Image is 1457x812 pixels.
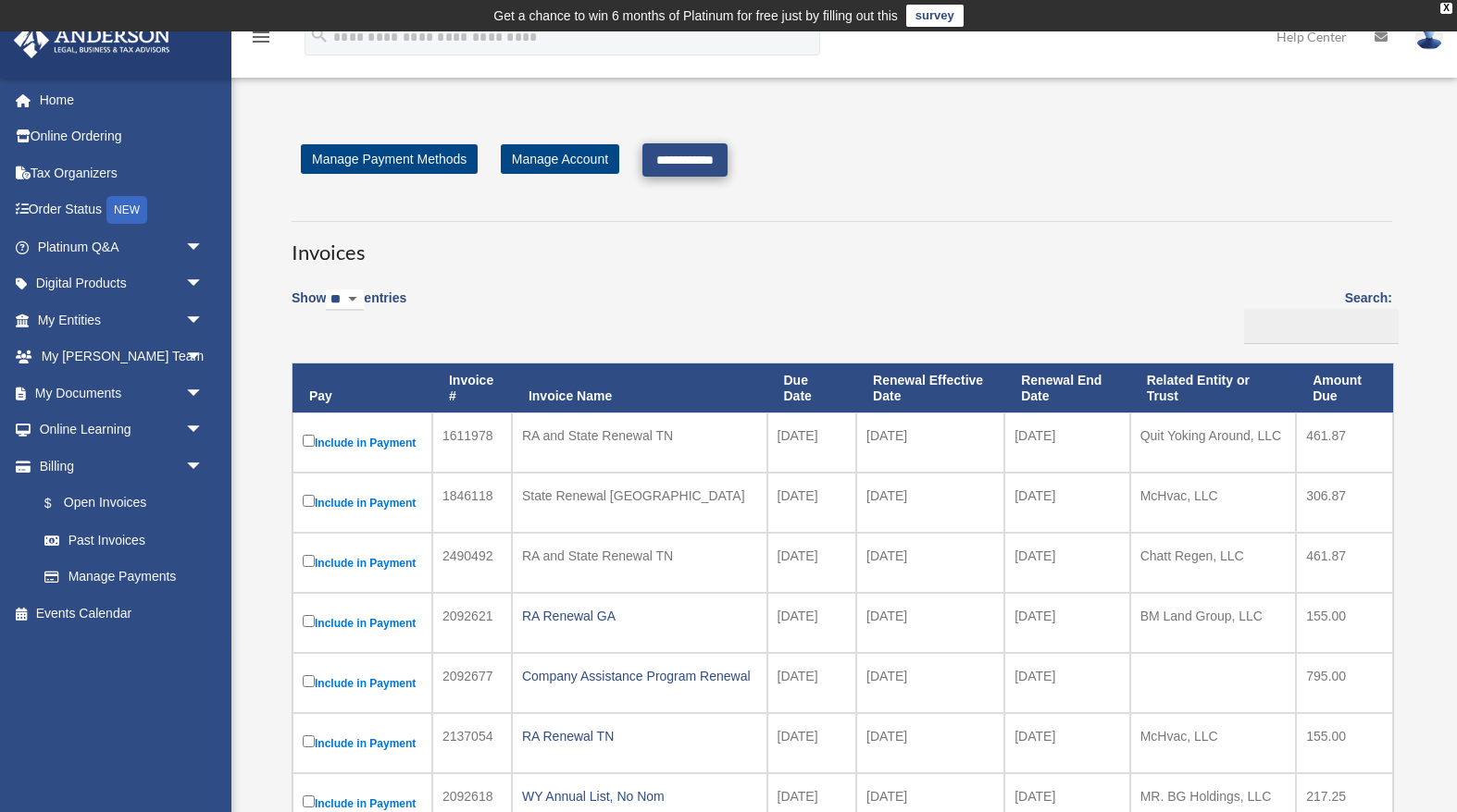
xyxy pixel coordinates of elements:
th: Pay: activate to sort column descending [293,363,432,413]
span: arrow_drop_down [185,338,222,376]
td: [DATE] [767,713,857,773]
div: RA and State Renewal TN [522,423,757,449]
td: 795.00 [1296,653,1393,713]
a: Past Invoices [26,522,222,559]
img: Anderson Advisors Platinum Portal [8,22,176,58]
select: Showentries [326,289,364,311]
span: arrow_drop_down [185,228,222,266]
a: Order StatusNEW [13,191,231,229]
td: [DATE] [767,533,857,593]
a: My Documentsarrow_drop_down [13,375,231,412]
label: Include in Payment [303,671,422,695]
td: [DATE] [1004,713,1129,773]
div: Company Assistance Program Renewal [522,663,757,689]
a: Manage Payment Methods [301,144,478,174]
a: Manage Account [501,144,619,174]
span: arrow_drop_down [185,412,222,449]
div: RA Renewal GA [522,603,757,629]
td: [DATE] [767,593,857,653]
span: $ [55,492,64,515]
span: arrow_drop_down [185,265,222,303]
td: Chatt Regen, LLC [1130,533,1296,593]
input: Include in Payment [303,435,315,447]
a: menu [250,32,272,48]
label: Include in Payment [303,551,422,574]
label: Show entries [292,287,406,329]
input: Search: [1244,309,1399,344]
td: [DATE] [1004,533,1129,593]
th: Renewal End Date: activate to sort column ascending [1004,363,1129,413]
span: arrow_drop_down [185,448,222,486]
a: $Open Invoices [26,485,213,523]
a: Billingarrow_drop_down [13,448,222,485]
td: 2490492 [432,533,512,593]
label: Include in Payment [303,732,422,755]
a: Platinum Q&Aarrow_drop_down [13,228,231,265]
th: Invoice Name: activate to sort column ascending [512,363,767,413]
td: [DATE] [856,593,1004,653]
a: Online Learningarrow_drop_down [13,412,231,449]
td: 155.00 [1296,593,1393,653]
input: Include in Payment [303,795,315,807]
td: 2092621 [432,593,512,653]
td: 306.87 [1296,473,1393,533]
td: 461.87 [1296,412,1393,473]
td: [DATE] [767,412,857,473]
td: McHvac, LLC [1130,473,1296,533]
td: Quit Yoking Around, LLC [1130,412,1296,473]
div: RA Renewal TN [522,723,757,749]
th: Renewal Effective Date: activate to sort column ascending [856,363,1004,413]
th: Due Date: activate to sort column ascending [767,363,857,413]
td: 155.00 [1296,713,1393,773]
div: Get a chance to win 6 months of Platinum for free just by filling out this [493,5,898,27]
td: 1611978 [432,412,512,473]
label: Include in Payment [303,491,422,514]
a: Manage Payments [26,559,222,596]
td: [DATE] [1004,593,1129,653]
div: WY Annual List, No Nom [522,783,757,809]
td: [DATE] [856,412,1004,473]
td: [DATE] [856,473,1004,533]
div: close [1440,3,1452,14]
i: menu [250,26,272,48]
div: NEW [106,196,147,224]
td: BM Land Group, LLC [1130,593,1296,653]
label: Include in Payment [303,431,422,454]
i: search [309,25,330,45]
a: My [PERSON_NAME] Teamarrow_drop_down [13,338,231,375]
a: Home [13,81,231,118]
input: Include in Payment [303,735,315,747]
a: Digital Productsarrow_drop_down [13,265,231,302]
td: 1846118 [432,473,512,533]
td: [DATE] [1004,653,1129,713]
td: [DATE] [767,473,857,533]
th: Related Entity or Trust: activate to sort column ascending [1130,363,1296,413]
td: [DATE] [856,713,1004,773]
label: Include in Payment [303,611,422,634]
span: arrow_drop_down [185,375,222,412]
td: [DATE] [1004,412,1129,473]
a: Tax Organizers [13,154,231,191]
span: arrow_drop_down [185,301,222,339]
a: Online Ordering [13,118,231,155]
input: Include in Payment [303,495,315,507]
div: RA and State Renewal TN [522,543,757,569]
td: [DATE] [767,653,857,713]
label: Search: [1238,287,1392,344]
td: [DATE] [856,533,1004,593]
th: Amount Due: activate to sort column ascending [1296,363,1393,413]
input: Include in Payment [303,615,315,627]
th: Invoice #: activate to sort column ascending [432,363,512,413]
a: Events Calendar [13,595,231,632]
input: Include in Payment [303,675,315,687]
td: [DATE] [856,653,1004,713]
td: 2137054 [432,713,512,773]
td: 2092677 [432,653,512,713]
h3: Invoices [292,221,1392,267]
a: survey [906,5,964,27]
img: User Pic [1415,23,1443,50]
td: [DATE] [1004,473,1129,533]
td: McHvac, LLC [1130,713,1296,773]
input: Include in Payment [303,555,315,567]
a: My Entitiesarrow_drop_down [13,301,231,338]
